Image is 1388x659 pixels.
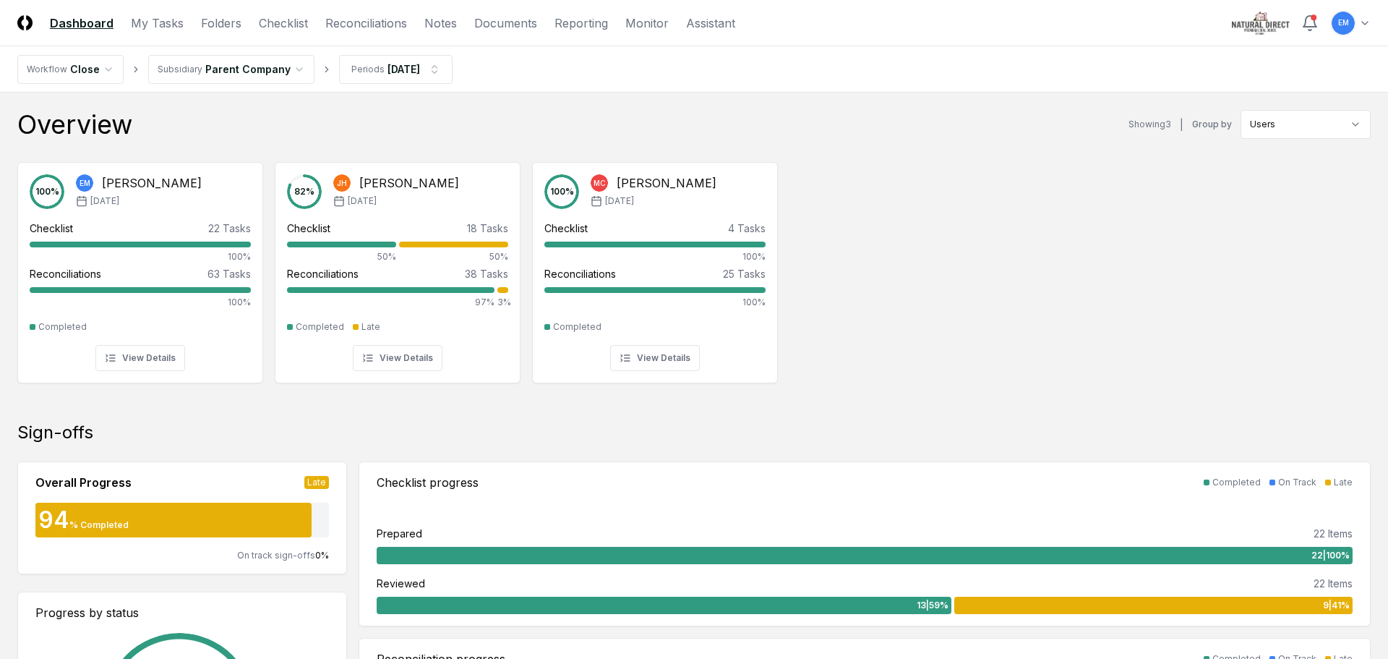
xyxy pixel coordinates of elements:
[208,221,251,236] div: 22 Tasks
[1338,17,1349,28] span: EM
[1128,118,1171,131] div: Showing 3
[158,63,202,76] div: Subsidiary
[35,604,329,621] div: Progress by status
[1311,549,1350,562] span: 22 | 100 %
[424,14,457,32] a: Notes
[304,476,329,489] div: Late
[625,14,669,32] a: Monitor
[1232,12,1290,35] img: Natural Direct logo
[594,178,606,189] span: MC
[554,14,608,32] a: Reporting
[917,599,948,612] span: 13 | 59 %
[17,15,33,30] img: Logo
[348,195,377,208] span: [DATE]
[544,250,766,263] div: 100%
[287,266,359,281] div: Reconciliations
[1180,117,1183,132] div: |
[90,195,119,208] span: [DATE]
[30,250,251,263] div: 100%
[17,150,263,383] a: 100%EM[PERSON_NAME][DATE]Checklist22 Tasks100%Reconciliations63 Tasks100%CompletedView Details
[544,266,616,281] div: Reconciliations
[353,345,442,371] button: View Details
[686,14,735,32] a: Assistant
[1314,576,1353,591] div: 22 Items
[30,221,73,236] div: Checklist
[95,345,185,371] button: View Details
[237,550,315,561] span: On track sign-offs
[1323,599,1350,612] span: 9 | 41 %
[287,221,330,236] div: Checklist
[544,296,766,309] div: 100%
[102,174,202,192] div: [PERSON_NAME]
[359,174,459,192] div: [PERSON_NAME]
[30,296,251,309] div: 100%
[553,320,601,333] div: Completed
[377,526,422,541] div: Prepared
[728,221,766,236] div: 4 Tasks
[275,150,520,383] a: 82%JH[PERSON_NAME][DATE]Checklist18 Tasks50%50%Reconciliations38 Tasks97%3%CompletedLateView Details
[80,178,90,189] span: EM
[1192,120,1232,129] label: Group by
[605,195,634,208] span: [DATE]
[287,250,396,263] div: 50%
[287,296,494,309] div: 97%
[38,320,87,333] div: Completed
[27,63,67,76] div: Workflow
[131,14,184,32] a: My Tasks
[544,221,588,236] div: Checklist
[50,14,113,32] a: Dashboard
[387,61,420,77] div: [DATE]
[69,519,129,532] div: % Completed
[1212,476,1261,489] div: Completed
[359,462,1371,626] a: Checklist progressCompletedOn TrackLatePrepared22 Items22|100%Reviewed22 Items13|59%9|41%
[532,150,778,383] a: 100%MC[PERSON_NAME][DATE]Checklist4 Tasks100%Reconciliations25 Tasks100%CompletedView Details
[1334,476,1353,489] div: Late
[17,55,453,84] nav: breadcrumb
[377,474,479,491] div: Checklist progress
[315,550,329,561] span: 0 %
[351,63,385,76] div: Periods
[723,266,766,281] div: 25 Tasks
[339,55,453,84] button: Periods[DATE]
[497,296,508,309] div: 3%
[296,320,344,333] div: Completed
[1278,476,1316,489] div: On Track
[610,345,700,371] button: View Details
[259,14,308,32] a: Checklist
[325,14,407,32] a: Reconciliations
[17,421,1371,444] div: Sign-offs
[361,320,380,333] div: Late
[1314,526,1353,541] div: 22 Items
[30,266,101,281] div: Reconciliations
[17,110,132,139] div: Overview
[377,576,425,591] div: Reviewed
[399,250,508,263] div: 50%
[35,474,132,491] div: Overall Progress
[1330,10,1356,36] button: EM
[465,266,508,281] div: 38 Tasks
[467,221,508,236] div: 18 Tasks
[207,266,251,281] div: 63 Tasks
[35,509,69,532] div: 94
[201,14,241,32] a: Folders
[617,174,716,192] div: [PERSON_NAME]
[474,14,537,32] a: Documents
[337,178,347,189] span: JH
